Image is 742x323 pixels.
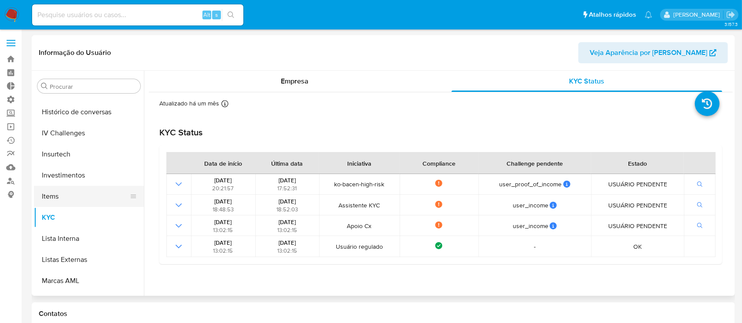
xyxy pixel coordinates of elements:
button: Investimentos [34,165,144,186]
button: Lista Interna [34,228,144,249]
input: Procurar [50,83,137,91]
h1: Informação do Usuário [39,48,111,57]
span: Veja Aparência por [PERSON_NAME] [590,42,707,63]
span: Alt [203,11,210,19]
a: Notificações [645,11,652,18]
span: KYC Status [569,76,604,86]
p: adriano.brito@mercadolivre.com [673,11,723,19]
p: Atualizado há um mês [159,99,219,108]
button: Listas Externas [34,249,144,270]
button: Insurtech [34,144,144,165]
button: Perfis [34,291,144,312]
button: Procurar [41,83,48,90]
h1: Contatos [39,309,728,318]
input: Pesquise usuários ou casos... [32,9,243,21]
a: Sair [726,10,735,19]
button: KYC [34,207,144,228]
button: Histórico de conversas [34,102,144,123]
span: Atalhos rápidos [589,10,636,19]
span: s [215,11,218,19]
button: Marcas AML [34,270,144,291]
span: Empresa [281,76,309,86]
button: Veja Aparência por [PERSON_NAME] [578,42,728,63]
button: search-icon [222,9,240,21]
button: Items [34,186,137,207]
button: IV Challenges [34,123,144,144]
